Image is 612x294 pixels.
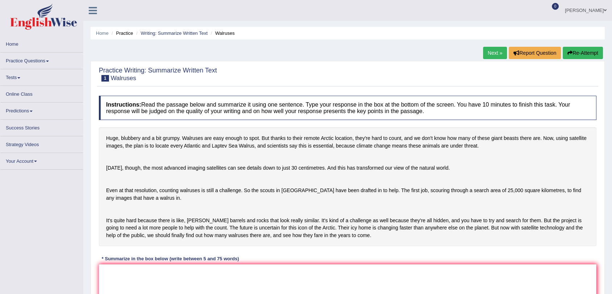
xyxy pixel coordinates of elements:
a: Strategy Videos [0,136,83,150]
b: Instructions: [106,102,141,108]
div: * Summarize in the box below (write between 5 and 75 words) [99,255,242,262]
a: Home [0,36,83,50]
li: Practice [110,30,133,37]
a: Next » [483,47,507,59]
span: 0 [552,3,559,10]
a: Your Account [0,153,83,167]
span: 1 [101,75,109,82]
a: Tests [0,69,83,83]
small: Walruses [111,75,136,82]
a: Home [96,30,109,36]
button: Report Question [509,47,561,59]
a: Practice Questions [0,53,83,67]
a: Success Stories [0,120,83,134]
h4: Read the passage below and summarize it using one sentence. Type your response in the box at the ... [99,96,596,120]
h2: Practice Writing: Summarize Written Text [99,67,217,82]
a: Predictions [0,103,83,117]
li: Walruses [209,30,235,37]
a: Writing: Summarize Written Text [141,30,208,36]
a: Online Class [0,86,83,100]
button: Re-Attempt [563,47,603,59]
div: Huge, blubbery and a bit grumpy. Walruses are easy enough to spot. But thanks to their remote Arc... [99,127,596,246]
